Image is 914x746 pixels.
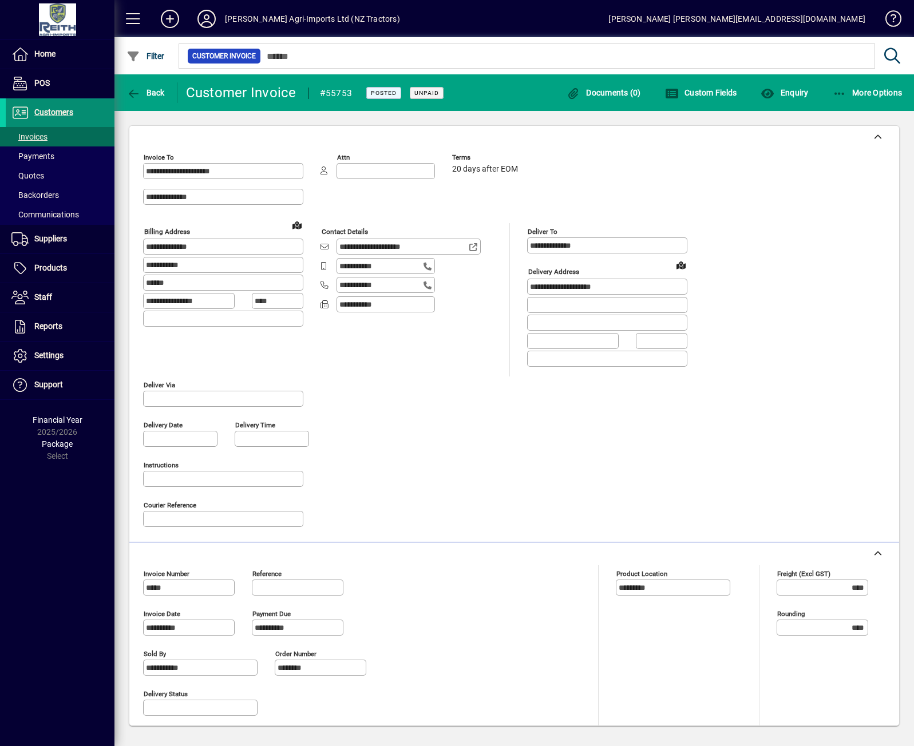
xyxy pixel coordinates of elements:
span: Enquiry [761,88,808,97]
a: Reports [6,312,114,341]
div: [PERSON_NAME] [PERSON_NAME][EMAIL_ADDRESS][DOMAIN_NAME] [608,10,865,28]
mat-label: Courier Reference [144,501,196,509]
button: Back [124,82,168,103]
mat-label: Product location [616,569,667,577]
mat-label: Invoice To [144,153,174,161]
button: Add [152,9,188,29]
span: Settings [34,351,64,360]
div: [PERSON_NAME] Agri-Imports Ltd (NZ Tractors) [225,10,400,28]
button: Filter [124,46,168,66]
a: View on map [288,216,306,234]
span: Staff [34,292,52,301]
span: Backorders [11,191,59,200]
mat-label: Delivery date [144,420,183,428]
span: Filter [126,51,165,61]
span: Customers [34,108,73,117]
span: 20 days after EOM [452,165,518,174]
a: Staff [6,283,114,312]
app-page-header-button: Back [114,82,177,103]
span: Quotes [11,171,44,180]
a: Invoices [6,127,114,146]
span: Communications [11,210,79,219]
mat-label: Instructions [144,461,179,469]
mat-label: Deliver To [528,228,557,236]
mat-label: Delivery time [235,420,275,428]
span: Reports [34,322,62,331]
span: Custom Fields [665,88,737,97]
div: Customer Invoice [186,84,296,102]
a: Communications [6,205,114,224]
span: Posted [371,89,397,97]
span: Unpaid [414,89,439,97]
span: Support [34,380,63,389]
a: Support [6,371,114,399]
a: Settings [6,342,114,370]
span: Package [42,439,73,449]
a: Suppliers [6,225,114,253]
mat-label: Deliver via [144,380,175,388]
button: Profile [188,9,225,29]
span: Suppliers [34,234,67,243]
mat-label: Rounding [777,609,805,617]
a: Backorders [6,185,114,205]
button: Custom Fields [662,82,740,103]
mat-label: Order number [275,649,316,657]
span: Back [126,88,165,97]
a: POS [6,69,114,98]
mat-label: Freight (excl GST) [777,569,830,577]
a: View on map [672,256,690,274]
span: Home [34,49,56,58]
div: #55753 [320,84,353,102]
a: Knowledge Base [877,2,900,39]
span: Invoices [11,132,48,141]
span: Payments [11,152,54,161]
mat-label: Invoice date [144,609,180,617]
mat-label: Attn [337,153,350,161]
span: POS [34,78,50,88]
button: Enquiry [758,82,811,103]
span: Financial Year [33,415,82,424]
mat-label: Reference [252,569,282,577]
button: Documents (0) [564,82,644,103]
button: More Options [830,82,905,103]
a: Payments [6,146,114,166]
mat-label: Invoice number [144,569,189,577]
span: Customer Invoice [192,50,256,62]
mat-label: Delivery status [144,689,188,697]
mat-label: Payment due [252,609,291,617]
a: Home [6,40,114,69]
span: More Options [833,88,903,97]
mat-label: Sold by [144,649,166,657]
a: Products [6,254,114,283]
a: Quotes [6,166,114,185]
span: Documents (0) [567,88,641,97]
span: Terms [452,154,521,161]
span: Products [34,263,67,272]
